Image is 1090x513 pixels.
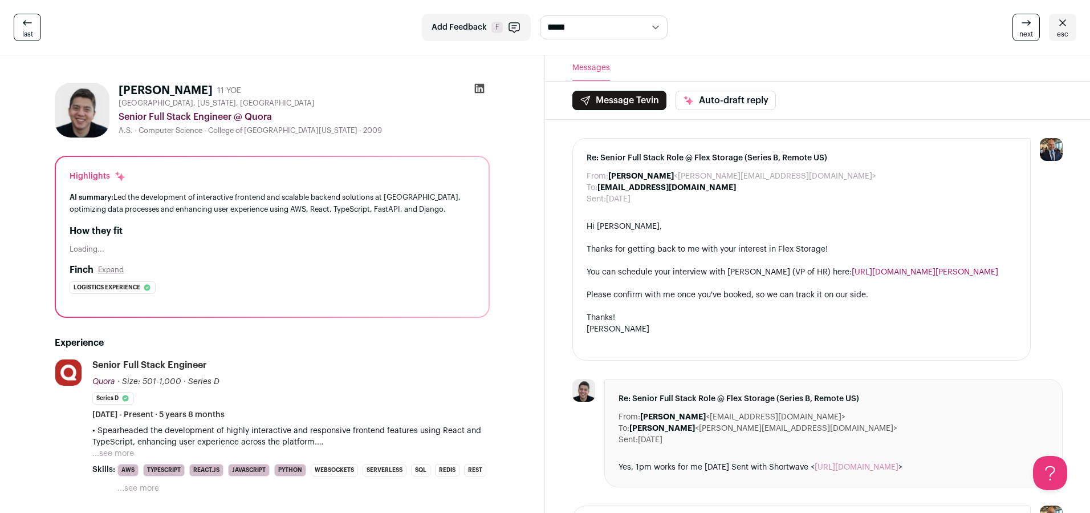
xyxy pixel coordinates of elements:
h2: Finch [70,263,93,277]
div: Senior Full Stack Engineer @ Quora [119,110,490,124]
div: Highlights [70,171,126,182]
div: Loading... [70,245,475,254]
span: Skills: [92,464,115,475]
button: ...see more [117,483,159,494]
a: last [14,14,41,41]
img: 4755708158827eee2e34d7eb15d57dcac92c91891e012f894ae14c5d8300761b.jpg [55,359,82,386]
b: [EMAIL_ADDRESS][DOMAIN_NAME] [597,184,736,192]
div: [PERSON_NAME] [587,324,1016,335]
dd: [DATE] [606,193,631,205]
a: next [1012,14,1040,41]
img: e2658f3222cf9c95dd8d7a2e2b8bc3c8ffa9e209dbf0b678316dad91abd4f5c5.jpg [572,379,595,402]
a: [URL][DOMAIN_NAME][PERSON_NAME] [852,268,998,276]
div: Thanks for getting back to me with your interest in Flex Storage! [587,244,1016,255]
li: Redis [435,464,459,476]
b: [PERSON_NAME] [629,425,695,433]
span: Logistics experience [74,282,140,293]
h1: [PERSON_NAME] [119,83,213,99]
dt: From: [619,411,640,423]
span: esc [1057,30,1068,39]
button: Add Feedback F [422,14,531,41]
dt: Sent: [619,434,638,446]
dd: [DATE] [638,434,662,446]
button: Message Tevin [572,91,666,110]
li: TypeScript [143,464,185,476]
a: [URL][DOMAIN_NAME] [815,463,898,471]
button: Messages [572,55,610,81]
b: [PERSON_NAME] [640,413,706,421]
span: · Size: 501-1,000 [117,378,181,386]
b: [PERSON_NAME] [608,172,674,180]
li: Python [274,464,306,476]
li: SQL [411,464,430,476]
span: [DATE] - Present · 5 years 8 months [92,409,225,421]
span: last [22,30,33,39]
span: Add Feedback [432,22,487,33]
dt: To: [619,423,629,434]
a: esc [1049,14,1076,41]
dt: Sent: [587,193,606,205]
p: • Spearheaded the development of highly interactive and responsive frontend features using React ... [92,425,490,448]
span: · [184,376,186,387]
span: Re: Senior Full Stack Role @ Flex Storage (Series B, Remote US) [619,393,1048,405]
div: 11 YOE [217,85,241,96]
div: Hi [PERSON_NAME], [587,221,1016,232]
li: WebSockets [311,464,358,476]
li: Series D [92,392,134,405]
span: Quora [92,378,115,386]
dt: To: [587,182,597,193]
dd: <[PERSON_NAME][EMAIL_ADDRESS][DOMAIN_NAME]> [629,423,897,434]
li: JavaScript [228,464,270,476]
li: AWS [117,464,139,476]
dd: <[PERSON_NAME][EMAIL_ADDRESS][DOMAIN_NAME]> [608,171,876,182]
span: next [1019,30,1033,39]
img: e2658f3222cf9c95dd8d7a2e2b8bc3c8ffa9e209dbf0b678316dad91abd4f5c5.jpg [55,83,109,138]
span: [GEOGRAPHIC_DATA], [US_STATE], [GEOGRAPHIC_DATA] [119,99,315,108]
button: Auto-draft reply [676,91,776,110]
div: Led the development of interactive frontend and scalable backend solutions at [GEOGRAPHIC_DATA], ... [70,191,475,215]
span: Series D [188,378,219,386]
div: A.S. - Computer Science - College of [GEOGRAPHIC_DATA][US_STATE] - 2009 [119,126,490,135]
span: F [491,22,503,33]
li: Serverless [363,464,406,476]
dd: <[EMAIL_ADDRESS][DOMAIN_NAME]> [640,411,845,423]
dt: From: [587,171,608,182]
li: React.js [189,464,223,476]
span: AI summary: [70,193,113,201]
div: Thanks! [587,312,1016,324]
button: ...see more [92,448,134,459]
div: You can schedule your interview with [PERSON_NAME] (VP of HR) here: [587,266,1016,278]
button: Expand [98,265,124,274]
div: Senior Full Stack Engineer [92,359,207,371]
img: 18202275-medium_jpg [1040,138,1063,161]
div: Yes, 1pm works for me [DATE] Sent with Shortwave < > [619,462,1048,473]
span: Re: Senior Full Stack Role @ Flex Storage (Series B, Remote US) [587,152,1016,164]
li: REST [464,464,486,476]
h2: How they fit [70,224,475,238]
div: Please confirm with me once you've booked, so we can track it on our side. [587,289,1016,301]
iframe: Help Scout Beacon - Open [1033,456,1067,490]
h2: Experience [55,336,490,350]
